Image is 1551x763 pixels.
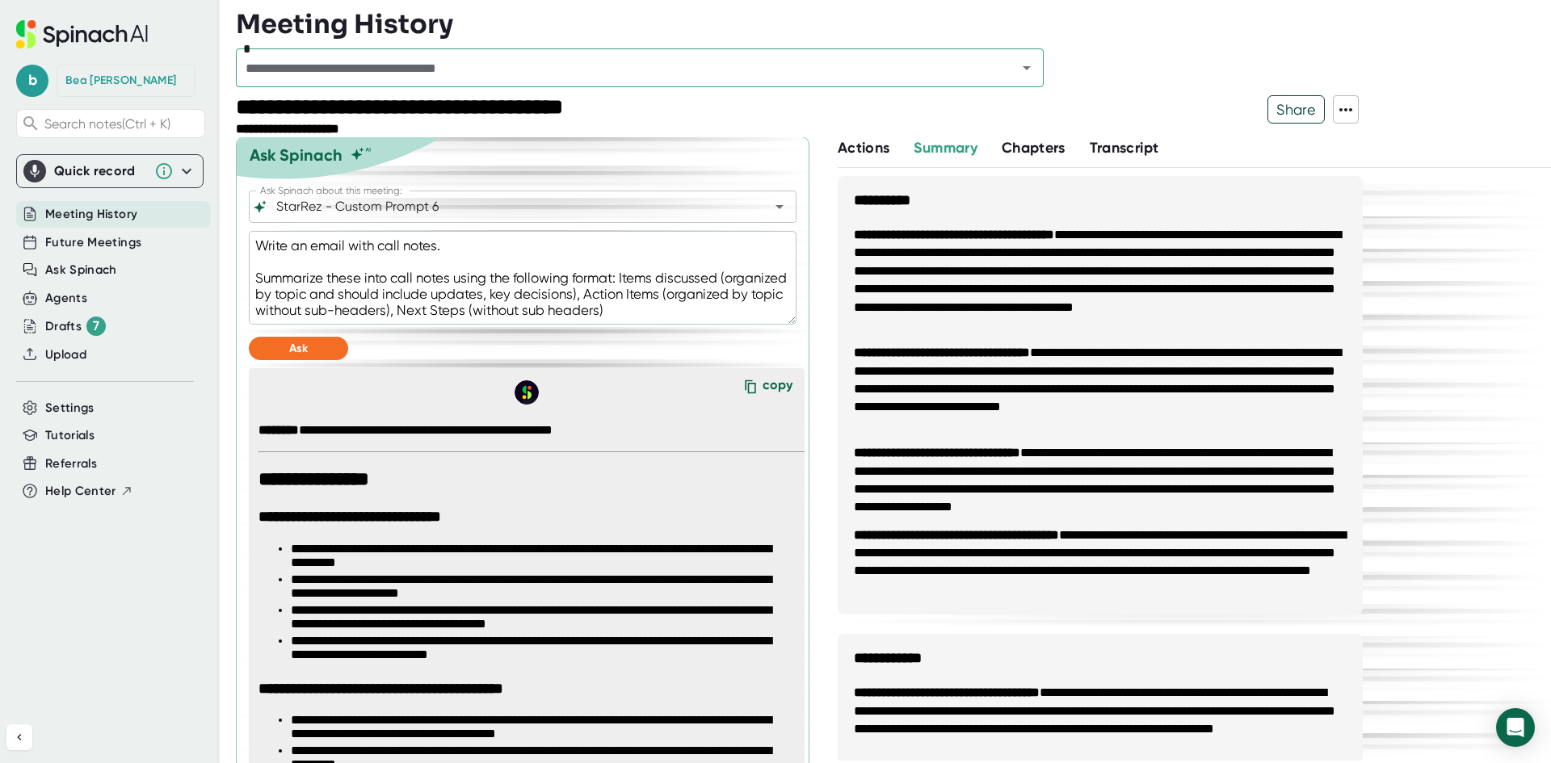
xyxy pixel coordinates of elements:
[45,289,87,308] button: Agents
[1090,139,1159,157] span: Transcript
[54,163,146,179] div: Quick record
[45,482,116,501] span: Help Center
[6,724,32,750] button: Collapse sidebar
[250,145,343,165] div: Ask Spinach
[838,137,889,159] button: Actions
[45,426,95,445] button: Tutorials
[763,377,792,399] div: copy
[45,482,133,501] button: Help Center
[236,9,453,40] h3: Meeting History
[45,233,141,252] button: Future Meetings
[45,261,117,279] button: Ask Spinach
[914,139,977,157] span: Summary
[1496,708,1535,747] div: Open Intercom Messenger
[1002,139,1066,157] span: Chapters
[45,317,106,336] button: Drafts 7
[45,205,137,224] button: Meeting History
[45,399,95,417] button: Settings
[65,73,176,88] div: Bea van den Heuvel
[768,195,791,218] button: Open
[1090,137,1159,159] button: Transcript
[45,317,106,336] div: Drafts
[1267,95,1325,124] button: Share
[16,65,48,97] span: b
[45,346,86,364] button: Upload
[44,116,200,132] span: Search notes (Ctrl + K)
[249,337,348,360] button: Ask
[914,137,977,159] button: Summary
[249,231,797,325] textarea: Write an email with call notes. Summarize these into call notes using the following format: Items...
[289,342,308,355] span: Ask
[1002,137,1066,159] button: Chapters
[23,155,196,187] div: Quick record
[838,139,889,157] span: Actions
[1015,57,1038,79] button: Open
[86,317,106,336] div: 7
[273,195,744,218] input: What can we do to help?
[1268,95,1324,124] span: Share
[45,455,97,473] button: Referrals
